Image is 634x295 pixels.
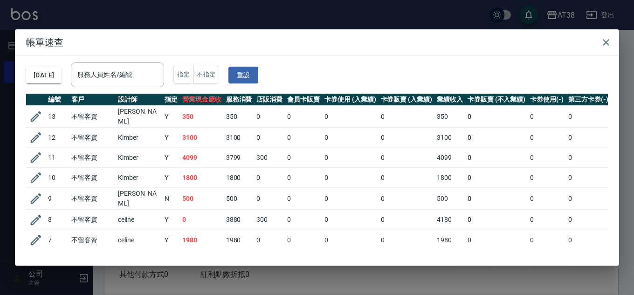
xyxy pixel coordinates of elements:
[46,94,69,106] th: 編號
[434,106,465,128] td: 350
[528,106,566,128] td: 0
[69,128,116,148] td: 不留客資
[46,230,69,250] td: 7
[224,106,255,128] td: 350
[434,94,465,106] th: 業績收入
[254,128,285,148] td: 0
[322,148,379,168] td: 0
[15,29,619,55] h2: 帳單速查
[162,230,180,250] td: Y
[162,188,180,210] td: N
[116,94,162,106] th: 設計師
[465,128,528,148] td: 0
[528,188,566,210] td: 0
[322,188,379,210] td: 0
[379,210,435,230] td: 0
[254,106,285,128] td: 0
[46,106,69,128] td: 13
[322,128,379,148] td: 0
[224,94,255,106] th: 服務消費
[162,128,180,148] td: Y
[528,230,566,250] td: 0
[162,210,180,230] td: Y
[465,106,528,128] td: 0
[46,188,69,210] td: 9
[116,148,162,168] td: Kimber
[528,148,566,168] td: 0
[69,168,116,188] td: 不留客資
[566,106,611,128] td: 0
[379,128,435,148] td: 0
[224,128,255,148] td: 3100
[116,230,162,250] td: celine
[322,106,379,128] td: 0
[379,94,435,106] th: 卡券販賣 (入業績)
[434,188,465,210] td: 500
[224,168,255,188] td: 1800
[285,106,322,128] td: 0
[285,94,322,106] th: 會員卡販賣
[224,188,255,210] td: 500
[285,128,322,148] td: 0
[566,94,611,106] th: 第三方卡券(-)
[254,188,285,210] td: 0
[528,94,566,106] th: 卡券使用(-)
[180,106,224,128] td: 350
[69,94,116,106] th: 客戶
[162,148,180,168] td: Y
[528,210,566,230] td: 0
[46,148,69,168] td: 11
[465,148,528,168] td: 0
[434,148,465,168] td: 4099
[46,210,69,230] td: 8
[465,168,528,188] td: 0
[224,230,255,250] td: 1980
[180,188,224,210] td: 500
[69,188,116,210] td: 不留客資
[465,230,528,250] td: 0
[379,230,435,250] td: 0
[46,128,69,148] td: 12
[322,210,379,230] td: 0
[69,106,116,128] td: 不留客資
[285,188,322,210] td: 0
[254,210,285,230] td: 300
[173,66,193,84] button: 指定
[566,210,611,230] td: 0
[180,148,224,168] td: 4099
[566,168,611,188] td: 0
[322,230,379,250] td: 0
[26,67,62,84] button: [DATE]
[224,148,255,168] td: 3799
[285,168,322,188] td: 0
[285,230,322,250] td: 0
[180,168,224,188] td: 1800
[465,94,528,106] th: 卡券販賣 (不入業績)
[254,168,285,188] td: 0
[69,230,116,250] td: 不留客資
[528,128,566,148] td: 0
[193,66,219,84] button: 不指定
[116,106,162,128] td: [PERSON_NAME]
[116,168,162,188] td: Kimber
[180,94,224,106] th: 營業現金應收
[228,67,258,84] button: 重設
[566,188,611,210] td: 0
[566,128,611,148] td: 0
[322,168,379,188] td: 0
[566,230,611,250] td: 0
[180,210,224,230] td: 0
[285,210,322,230] td: 0
[465,210,528,230] td: 0
[434,230,465,250] td: 1980
[116,128,162,148] td: Kimber
[566,148,611,168] td: 0
[254,148,285,168] td: 300
[285,148,322,168] td: 0
[224,210,255,230] td: 3880
[162,168,180,188] td: Y
[46,168,69,188] td: 10
[162,106,180,128] td: Y
[434,168,465,188] td: 1800
[434,128,465,148] td: 3100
